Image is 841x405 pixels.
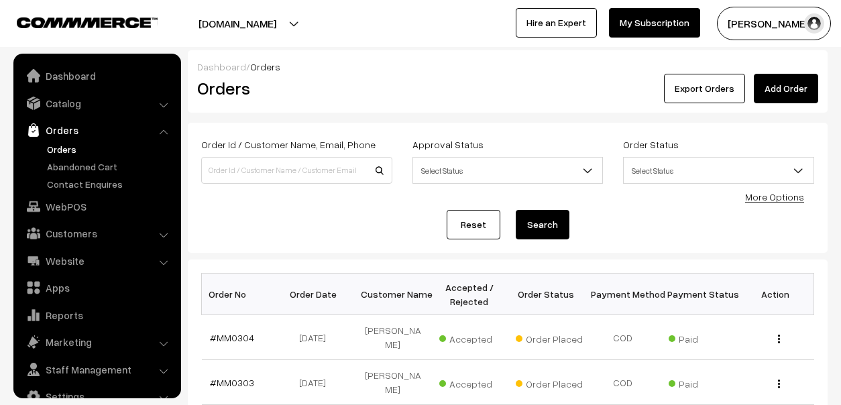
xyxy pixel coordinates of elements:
span: Select Status [623,157,814,184]
td: [PERSON_NAME] [355,360,431,405]
a: Staff Management [17,357,176,382]
a: Dashboard [17,64,176,88]
span: Orders [250,61,280,72]
a: Hire an Expert [516,8,597,38]
a: #MM0304 [210,332,254,343]
span: Accepted [439,329,506,346]
label: Order Id / Customer Name, Email, Phone [201,137,376,152]
a: Orders [17,118,176,142]
a: Customers [17,221,176,245]
a: More Options [745,191,804,202]
th: Payment Method [584,274,661,315]
label: Approval Status [412,137,484,152]
span: Paid [669,329,736,346]
button: [DOMAIN_NAME] [152,7,323,40]
span: Select Status [624,159,814,182]
button: [PERSON_NAME]… [717,7,831,40]
th: Order Status [508,274,584,315]
th: Order No [202,274,278,315]
input: Order Id / Customer Name / Customer Email / Customer Phone [201,157,392,184]
button: Search [516,210,569,239]
a: Add Order [754,74,818,103]
img: user [804,13,824,34]
a: WebPOS [17,194,176,219]
th: Order Date [278,274,355,315]
td: [DATE] [278,315,355,360]
a: COMMMERCE [17,13,134,30]
img: Menu [778,380,780,388]
a: Catalog [17,91,176,115]
td: COD [584,315,661,360]
a: Abandoned Cart [44,160,176,174]
a: Dashboard [197,61,246,72]
span: Order Placed [516,329,583,346]
span: Order Placed [516,373,583,391]
a: Reset [447,210,500,239]
td: [DATE] [278,360,355,405]
a: Orders [44,142,176,156]
label: Order Status [623,137,679,152]
button: Export Orders [664,74,745,103]
th: Accepted / Rejected [431,274,508,315]
a: Reports [17,303,176,327]
th: Payment Status [661,274,737,315]
a: Website [17,249,176,273]
a: Apps [17,276,176,300]
img: Menu [778,335,780,343]
img: COMMMERCE [17,17,158,27]
a: Marketing [17,330,176,354]
a: #MM0303 [210,377,254,388]
td: COD [584,360,661,405]
span: Accepted [439,373,506,391]
th: Customer Name [355,274,431,315]
span: Select Status [412,157,604,184]
td: [PERSON_NAME] [355,315,431,360]
span: Paid [669,373,736,391]
span: Select Status [413,159,603,182]
div: / [197,60,818,74]
h2: Orders [197,78,391,99]
a: Contact Enquires [44,177,176,191]
a: My Subscription [609,8,700,38]
th: Action [737,274,814,315]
